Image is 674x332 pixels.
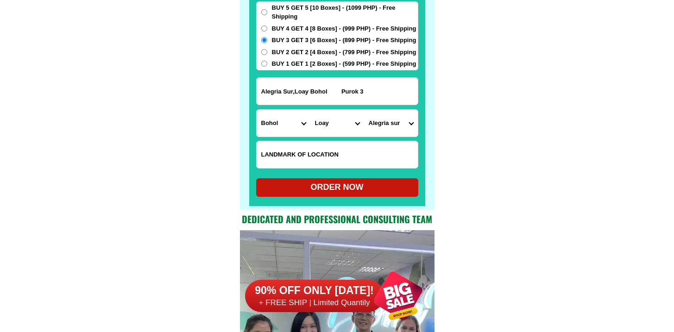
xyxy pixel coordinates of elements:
input: BUY 1 GET 1 [2 Boxes] - (599 PHP) - Free Shipping [261,61,267,67]
input: BUY 3 GET 3 [6 Boxes] - (899 PHP) - Free Shipping [261,37,267,43]
select: Select province [257,110,310,137]
select: Select district [310,110,364,137]
div: ORDER NOW [256,181,418,194]
span: BUY 2 GET 2 [4 Boxes] - (799 PHP) - Free Shipping [272,48,416,57]
select: Select commune [364,110,418,137]
input: BUY 5 GET 5 [10 Boxes] - (1099 PHP) - Free Shipping [261,9,267,15]
span: BUY 5 GET 5 [10 Boxes] - (1099 PHP) - Free Shipping [272,3,418,21]
span: BUY 4 GET 4 [8 Boxes] - (999 PHP) - Free Shipping [272,24,416,33]
input: BUY 2 GET 2 [4 Boxes] - (799 PHP) - Free Shipping [261,49,267,55]
h6: 90% OFF ONLY [DATE]! [245,284,384,298]
input: Input LANDMARKOFLOCATION [257,141,418,168]
input: BUY 4 GET 4 [8 Boxes] - (999 PHP) - Free Shipping [261,25,267,31]
span: BUY 1 GET 1 [2 Boxes] - (599 PHP) - Free Shipping [272,59,416,69]
input: Input address [257,78,418,105]
h2: Dedicated and professional consulting team [240,212,435,226]
h6: + FREE SHIP | Limited Quantily [245,298,384,308]
span: BUY 3 GET 3 [6 Boxes] - (899 PHP) - Free Shipping [272,36,416,45]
